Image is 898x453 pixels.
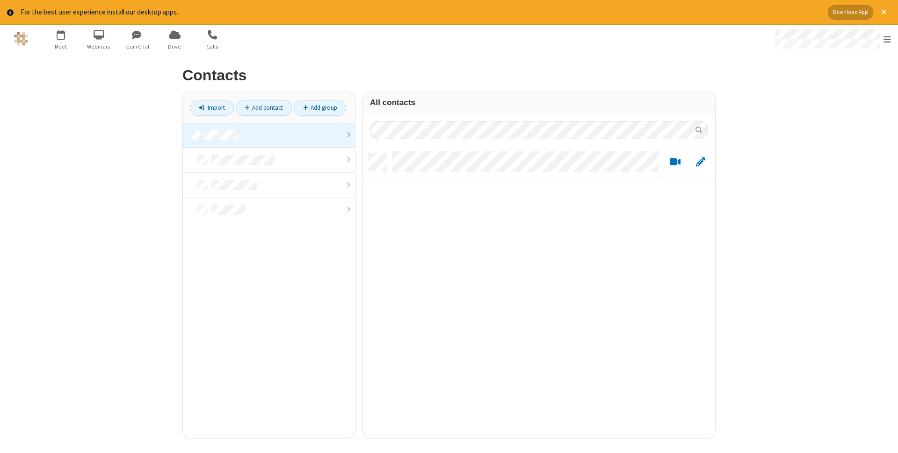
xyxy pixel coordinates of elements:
[828,5,873,20] button: Download App
[3,25,38,53] button: Logo
[766,25,898,53] div: Open menu
[81,42,116,51] span: Webinars
[195,42,230,51] span: Calls
[236,100,292,116] a: Add contact
[43,42,79,51] span: Meet
[691,156,710,168] button: Edit
[294,100,346,116] a: Add group
[190,100,234,116] a: Import
[363,146,715,439] div: grid
[666,156,684,168] button: Start a video meeting
[876,5,891,20] button: Close alert
[875,429,891,446] iframe: Chat
[157,42,192,51] span: Drive
[21,7,821,18] div: For the best user experience install our desktop apps.
[119,42,154,51] span: Team Chat
[370,98,708,107] h3: All contacts
[182,67,716,84] h2: Contacts
[14,32,28,46] img: QA Selenium DO NOT DELETE OR CHANGE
